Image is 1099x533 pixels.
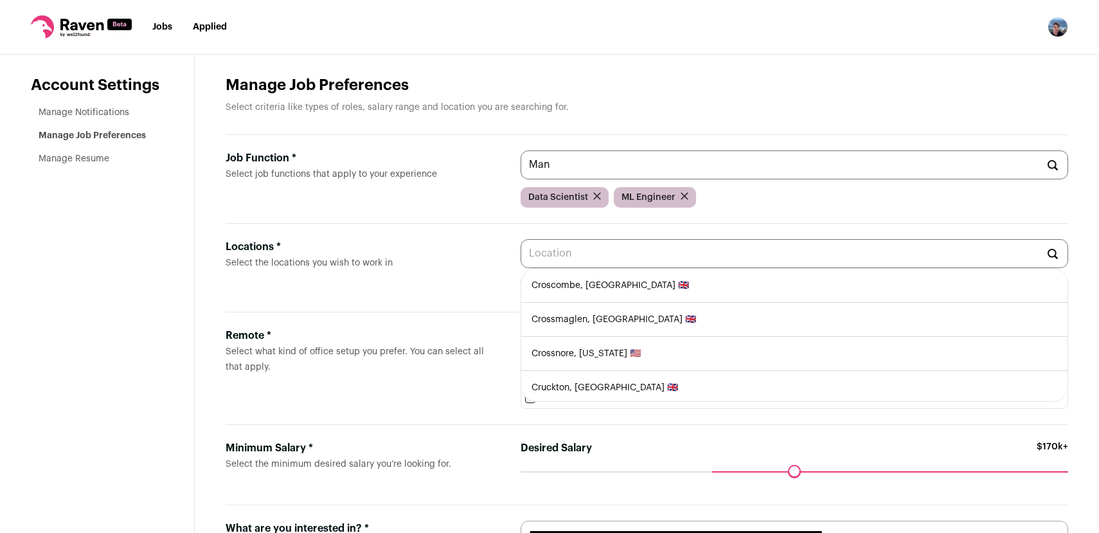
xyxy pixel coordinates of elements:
span: Select what kind of office setup you prefer. You can select all that apply. [226,347,484,372]
div: Minimum Salary * [226,440,500,456]
a: Manage Job Preferences [39,131,146,140]
div: Job Function * [226,150,500,166]
header: Account Settings [31,75,163,96]
img: 14698657-medium_jpg [1048,17,1068,37]
span: Data Scientist [528,191,588,204]
span: Select the locations you wish to work in [226,258,393,267]
input: Location [521,239,1068,268]
li: Cruckton, [GEOGRAPHIC_DATA] 🇬🇧 [521,371,1068,405]
li: Crossmaglen, [GEOGRAPHIC_DATA] 🇬🇧 [521,303,1068,337]
span: Select job functions that apply to your experience [226,170,437,179]
label: Remote [521,387,1068,409]
li: Croscombe, [GEOGRAPHIC_DATA] 🇬🇧 [521,269,1068,303]
a: Applied [193,23,227,32]
a: Manage Resume [39,154,109,163]
span: ML Engineer [621,191,675,204]
span: Select the minimum desired salary you’re looking for. [226,460,451,469]
button: Open dropdown [1048,17,1068,37]
label: Desired Salary [521,440,592,456]
p: Select criteria like types of roles, salary range and location you are searching for. [226,101,1068,114]
a: Manage Notifications [39,108,129,117]
div: Remote * [226,328,500,343]
div: Locations * [226,239,500,255]
input: Job Function [521,150,1068,179]
span: $170k+ [1037,440,1068,471]
input: Remote [525,393,535,403]
a: Jobs [152,23,172,32]
li: Crossnore, [US_STATE] 🇺🇸 [521,337,1068,371]
h1: Manage Job Preferences [226,75,1068,96]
